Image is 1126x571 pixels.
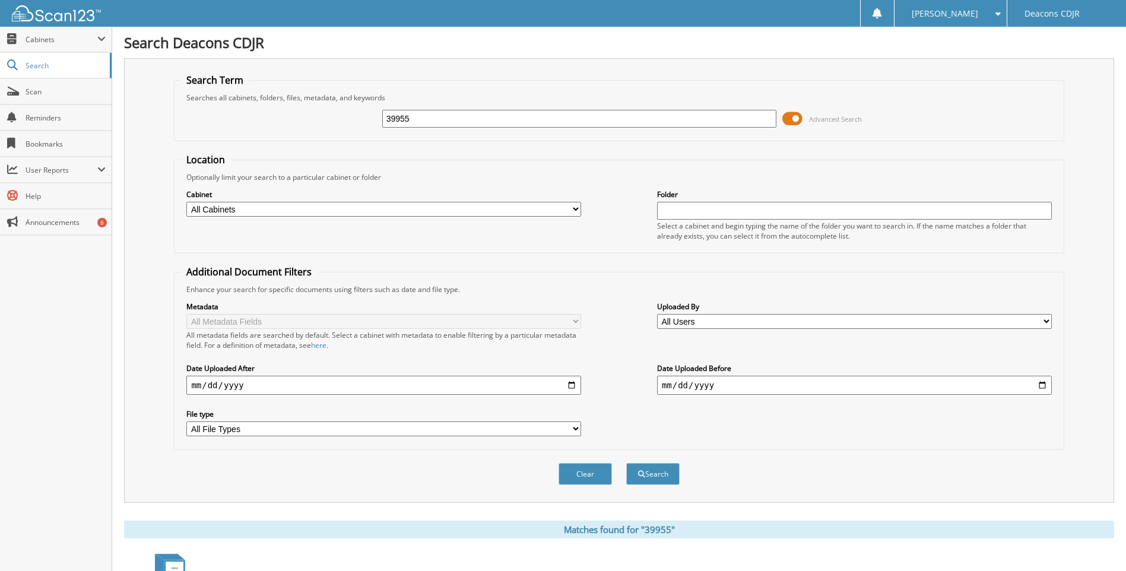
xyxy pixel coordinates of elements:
input: start [186,376,581,395]
div: Matches found for "39955" [124,521,1114,538]
div: 8 [97,218,107,227]
iframe: Chat Widget [1067,514,1126,571]
legend: Additional Document Filters [180,265,318,278]
span: Cabinets [26,34,97,45]
label: File type [186,409,581,419]
label: Metadata [186,302,581,312]
h1: Search Deacons CDJR [124,33,1114,52]
label: Folder [657,189,1052,199]
div: Enhance your search for specific documents using filters such as date and file type. [180,284,1057,294]
input: end [657,376,1052,395]
span: Reminders [26,113,106,123]
div: Optionally limit your search to a particular cabinet or folder [180,172,1057,182]
img: scan123-logo-white.svg [12,5,101,21]
div: Searches all cabinets, folders, files, metadata, and keywords [180,93,1057,103]
label: Cabinet [186,189,581,199]
span: [PERSON_NAME] [912,10,978,17]
legend: Search Term [180,74,249,87]
label: Uploaded By [657,302,1052,312]
a: here [311,340,326,350]
legend: Location [180,153,231,166]
span: Bookmarks [26,139,106,149]
label: Date Uploaded Before [657,363,1052,373]
span: Announcements [26,217,106,227]
span: User Reports [26,165,97,175]
button: Search [626,463,680,485]
button: Clear [559,463,612,485]
span: Help [26,191,106,201]
label: Date Uploaded After [186,363,581,373]
div: All metadata fields are searched by default. Select a cabinet with metadata to enable filtering b... [186,330,581,350]
span: Deacons CDJR [1024,10,1080,17]
span: Advanced Search [809,115,862,123]
div: Select a cabinet and begin typing the name of the folder you want to search in. If the name match... [657,221,1052,241]
span: Scan [26,87,106,97]
span: Search [26,61,104,71]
